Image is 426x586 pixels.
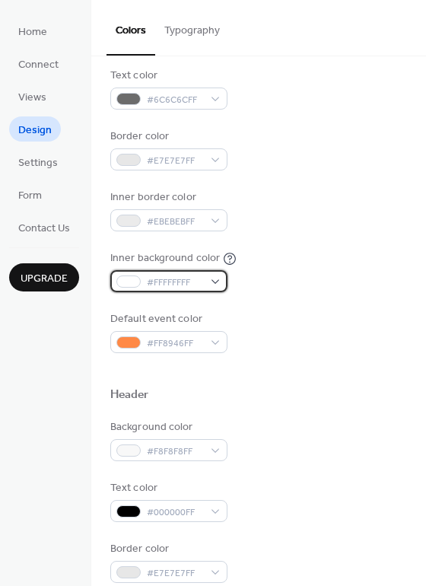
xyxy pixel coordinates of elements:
[147,214,203,230] span: #EBEBEBFF
[9,84,56,109] a: Views
[18,188,42,204] span: Form
[147,92,203,108] span: #6C6C6CFF
[147,336,203,352] span: #FF8946FF
[110,480,224,496] div: Text color
[110,419,224,435] div: Background color
[18,57,59,73] span: Connect
[18,90,46,106] span: Views
[9,182,51,207] a: Form
[9,149,67,174] a: Settings
[110,387,149,403] div: Header
[9,116,61,142] a: Design
[9,18,56,43] a: Home
[18,24,47,40] span: Home
[110,311,224,327] div: Default event color
[147,444,203,460] span: #F8F8F8FF
[147,505,203,521] span: #000000FF
[147,153,203,169] span: #E7E7E7FF
[18,221,70,237] span: Contact Us
[9,215,79,240] a: Contact Us
[9,263,79,291] button: Upgrade
[18,155,58,171] span: Settings
[21,271,68,287] span: Upgrade
[18,123,52,139] span: Design
[110,250,220,266] div: Inner background color
[147,275,203,291] span: #FFFFFFFF
[110,68,224,84] div: Text color
[147,565,203,581] span: #E7E7E7FF
[110,541,224,557] div: Border color
[110,189,224,205] div: Inner border color
[110,129,224,145] div: Border color
[9,51,68,76] a: Connect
